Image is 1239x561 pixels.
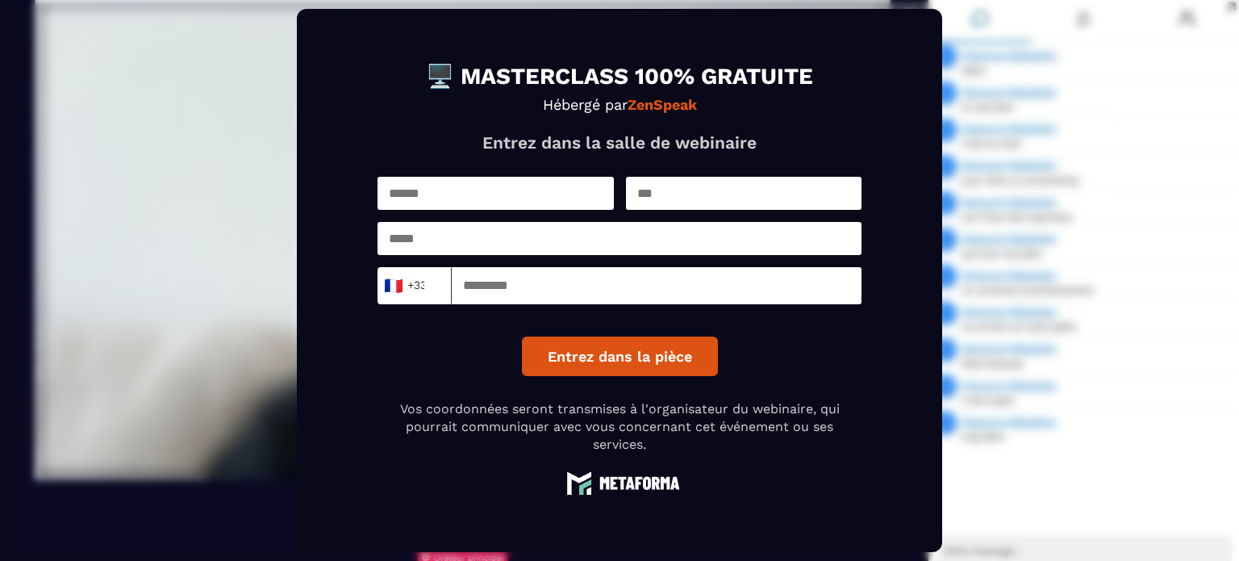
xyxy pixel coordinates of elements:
[378,132,861,153] p: Entrez dans la salle de webinaire
[559,471,680,496] img: logo
[383,274,403,297] span: 🇫🇷
[378,400,861,454] p: Vos coordonnées seront transmises à l'organisateur du webinaire, qui pourrait communiquer avec vo...
[388,274,422,297] span: +33
[522,337,718,376] button: Entrez dans la pièce
[628,96,697,113] strong: ZenSpeak
[425,274,437,298] input: Search for option
[378,65,861,88] h1: 🖥️ MASTERCLASS 100% GRATUITE
[378,267,452,304] div: Search for option
[378,96,861,113] p: Hébergé par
